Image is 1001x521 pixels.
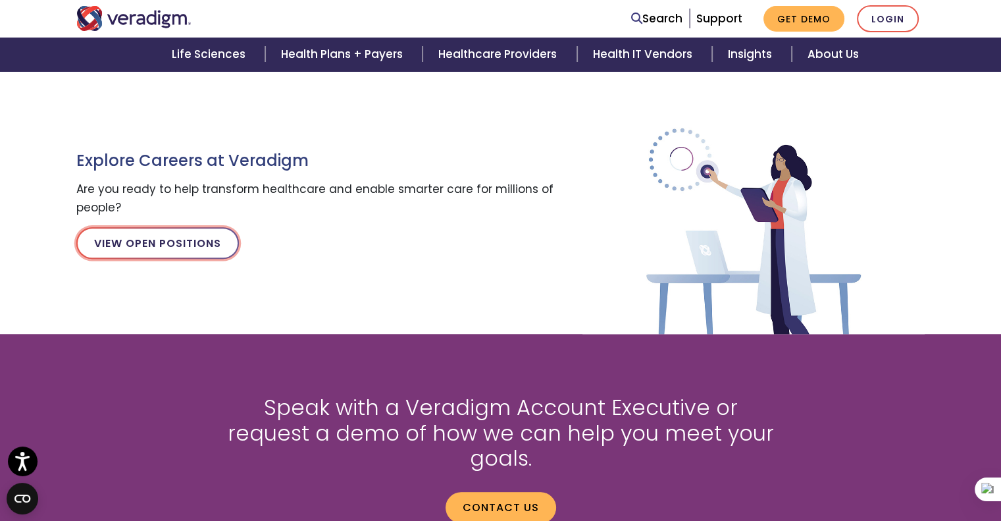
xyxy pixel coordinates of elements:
a: Search [631,10,682,28]
button: Open CMP widget [7,483,38,514]
a: Insights [712,38,792,71]
h3: Explore Careers at Veradigm [76,151,563,171]
p: Are you ready to help transform healthcare and enable smarter care for millions of people? [76,180,563,216]
a: About Us [792,38,875,71]
a: Get Demo [763,6,844,32]
a: Health IT Vendors [577,38,712,71]
h2: Speak with a Veradigm Account Executive or request a demo of how we can help you meet your goals. [221,395,781,471]
a: Health Plans + Payers [265,38,423,71]
img: Veradigm logo [76,6,192,31]
a: Healthcare Providers [423,38,577,71]
a: View Open Positions [76,227,239,259]
a: Support [696,11,742,26]
a: Life Sciences [156,38,265,71]
a: Login [857,5,919,32]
